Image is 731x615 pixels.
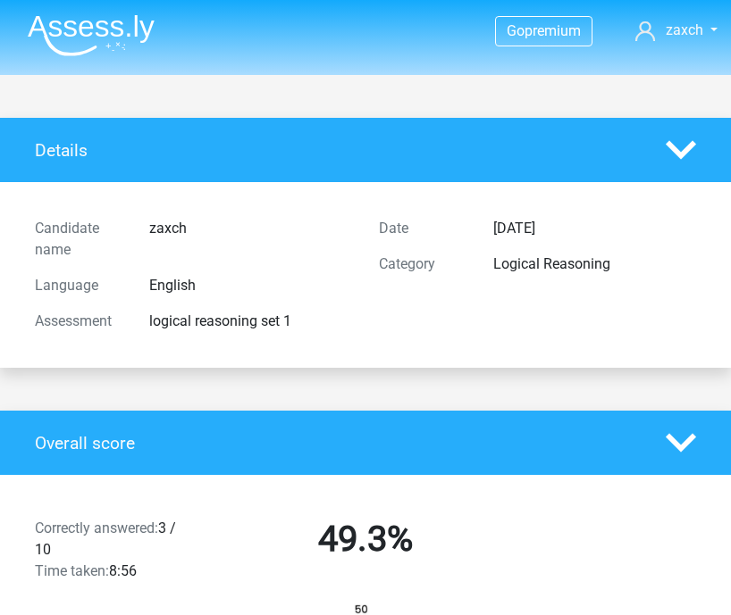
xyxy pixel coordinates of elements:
[635,20,718,41] a: zaxch
[525,22,581,39] span: premium
[28,14,155,56] img: Assessly
[21,311,136,332] div: Assessment
[136,218,365,261] div: zaxch
[21,218,136,261] div: Candidate name
[207,518,525,561] h2: 49.3%
[35,433,639,453] h4: Overall score
[480,218,710,239] div: [DATE]
[136,311,365,332] div: logical reasoning set 1
[35,140,639,161] h4: Details
[21,518,194,582] div: 3 / 10 8:56
[480,253,710,275] div: Logical Reasoning
[35,562,109,579] span: Time taken:
[365,218,480,239] div: Date
[21,275,136,296] div: Language
[507,22,525,39] span: Go
[136,275,365,296] div: English
[365,253,480,275] div: Category
[666,21,703,38] span: zaxch
[35,519,158,536] span: Correctly answered:
[496,19,592,43] a: Gopremium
